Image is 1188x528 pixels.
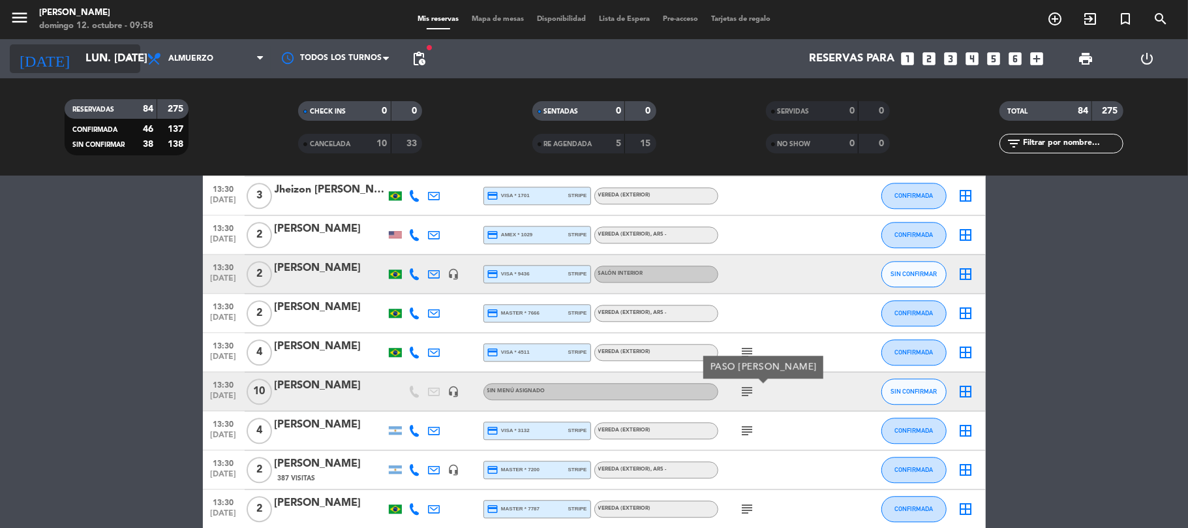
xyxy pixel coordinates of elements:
[247,418,272,444] span: 4
[894,349,933,356] span: CONFIRMADA
[881,222,947,248] button: CONFIRMADA
[72,106,114,113] span: RESERVADAS
[487,388,545,394] span: Sin menú asignado
[247,379,272,405] span: 10
[39,7,153,20] div: [PERSON_NAME]
[247,496,272,522] span: 2
[1047,11,1063,27] i: add_circle_outline
[487,307,540,319] span: master * 7666
[487,464,499,476] i: credit_card
[1153,11,1168,27] i: search
[894,466,933,473] span: CONFIRMADA
[881,339,947,365] button: CONFIRMADA
[598,467,667,472] span: Vereda (EXTERIOR)
[616,139,621,148] strong: 5
[616,106,621,116] strong: 0
[958,501,974,517] i: border_all
[207,337,240,352] span: 13:30
[487,268,530,280] span: visa * 9436
[568,270,587,278] span: stripe
[207,181,240,196] span: 13:30
[740,501,755,517] i: subject
[207,313,240,328] span: [DATE]
[487,503,499,515] i: credit_card
[247,183,272,209] span: 3
[568,309,587,317] span: stripe
[207,431,240,446] span: [DATE]
[849,139,855,148] strong: 0
[448,464,460,476] i: headset_mic
[705,16,777,23] span: Tarjetas de regalo
[487,190,499,202] i: credit_card
[879,139,887,148] strong: 0
[958,423,974,439] i: border_all
[881,379,947,405] button: SIN CONFIRMAR
[891,388,937,395] span: SIN CONFIRMAR
[207,196,240,211] span: [DATE]
[72,142,125,148] span: SIN CONFIRMAR
[881,183,947,209] button: CONFIRMADA
[1006,136,1022,151] i: filter_list
[921,50,938,67] i: looks_two
[810,53,895,65] span: Reservas para
[310,141,350,148] span: CANCELADA
[1007,50,1024,67] i: looks_6
[958,345,974,360] i: border_all
[207,259,240,274] span: 13:30
[651,467,667,472] span: , ARS -
[247,222,272,248] span: 2
[275,181,386,198] div: Jheizon [PERSON_NAME]
[275,221,386,238] div: [PERSON_NAME]
[964,50,981,67] i: looks_4
[1078,106,1088,116] strong: 84
[39,20,153,33] div: domingo 12. octubre - 09:58
[1022,136,1123,151] input: Filtrar por nombre...
[568,191,587,200] span: stripe
[958,266,974,282] i: border_all
[544,141,592,148] span: RE AGENDADA
[487,307,499,319] i: credit_card
[207,274,240,289] span: [DATE]
[275,260,386,277] div: [PERSON_NAME]
[207,455,240,470] span: 13:30
[778,108,810,115] span: SERVIDAS
[568,348,587,356] span: stripe
[1116,39,1178,78] div: LOG OUT
[879,106,887,116] strong: 0
[121,51,137,67] i: arrow_drop_down
[568,505,587,513] span: stripe
[881,418,947,444] button: CONFIRMADA
[487,268,499,280] i: credit_card
[1078,51,1093,67] span: print
[1007,108,1028,115] span: TOTAL
[377,139,388,148] strong: 10
[168,54,213,63] span: Almuerzo
[275,338,386,355] div: [PERSON_NAME]
[278,473,316,484] span: 387 Visitas
[275,299,386,316] div: [PERSON_NAME]
[247,261,272,287] span: 2
[487,464,540,476] span: master * 7200
[881,496,947,522] button: CONFIRMADA
[310,108,346,115] span: CHECK INS
[544,108,579,115] span: SENTADAS
[487,229,499,241] i: credit_card
[894,192,933,199] span: CONFIRMADA
[411,16,465,23] span: Mis reservas
[740,345,755,360] i: subject
[207,352,240,367] span: [DATE]
[598,193,651,198] span: Vereda (EXTERIOR)
[487,425,530,437] span: visa * 3132
[487,190,530,202] span: visa * 1701
[958,305,974,321] i: border_all
[72,127,117,133] span: CONFIRMADA
[598,427,651,433] span: Vereda (EXTERIOR)
[598,310,667,315] span: Vereda (EXTERIOR)
[894,427,933,434] span: CONFIRMADA
[958,227,974,243] i: border_all
[1029,50,1046,67] i: add_box
[778,141,811,148] span: NO SHOW
[1118,11,1133,27] i: turned_in_not
[487,229,533,241] span: amex * 1029
[168,125,186,134] strong: 137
